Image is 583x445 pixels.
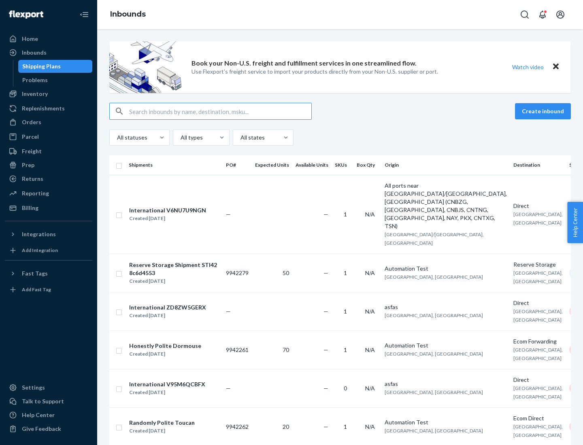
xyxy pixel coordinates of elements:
div: Honestly Polite Dormouse [129,342,201,350]
a: Settings [5,381,92,394]
span: — [323,211,328,218]
a: Replenishments [5,102,92,115]
div: Reserve Storage [513,261,563,269]
div: International ZD8ZW5GERX [129,303,206,311]
div: Created [DATE] [129,350,201,358]
input: Search inbounds by name, destination, msku... [129,103,311,119]
span: [GEOGRAPHIC_DATA], [GEOGRAPHIC_DATA] [385,351,483,357]
span: 1 [344,269,347,276]
span: [GEOGRAPHIC_DATA], [GEOGRAPHIC_DATA] [385,428,483,434]
div: Reserve Storage Shipment STI428c6d4553 [129,261,219,277]
div: Reporting [22,189,49,197]
span: N/A [365,346,375,353]
div: Integrations [22,230,56,238]
span: [GEOGRAPHIC_DATA], [GEOGRAPHIC_DATA] [385,312,483,318]
div: Created [DATE] [129,427,195,435]
div: Orders [22,118,41,126]
a: Add Fast Tag [5,283,92,296]
div: Replenishments [22,104,65,112]
span: [GEOGRAPHIC_DATA], [GEOGRAPHIC_DATA] [513,308,563,323]
div: Shipping Plans [22,62,61,70]
div: Direct [513,202,563,210]
div: Automation Test [385,418,507,426]
div: International V6NU7U9NGN [129,206,206,214]
span: 1 [344,423,347,430]
span: 1 [344,308,347,315]
div: Help Center [22,411,55,419]
div: Give Feedback [22,425,61,433]
div: Billing [22,204,38,212]
a: Help Center [5,409,92,422]
ol: breadcrumbs [104,3,152,26]
th: PO# [223,155,252,175]
span: — [323,269,328,276]
th: Origin [381,155,510,175]
p: Book your Non-U.S. freight and fulfillment services in one streamlined flow. [191,59,417,68]
span: 0 [344,385,347,392]
span: — [226,308,231,315]
span: [GEOGRAPHIC_DATA], [GEOGRAPHIC_DATA] [385,389,483,395]
div: asfas [385,380,507,388]
span: [GEOGRAPHIC_DATA], [GEOGRAPHIC_DATA] [513,424,563,438]
a: Freight [5,145,92,158]
button: Open account menu [552,6,568,23]
span: [GEOGRAPHIC_DATA], [GEOGRAPHIC_DATA] [513,385,563,400]
div: Add Integration [22,247,58,254]
div: Created [DATE] [129,214,206,222]
span: [GEOGRAPHIC_DATA], [GEOGRAPHIC_DATA] [513,347,563,361]
th: Shipments [126,155,223,175]
div: Created [DATE] [129,311,206,320]
p: Use Flexport’s freight service to import your products directly from your Non-U.S. supplier or port. [191,68,438,76]
img: Flexport logo [9,11,43,19]
div: Inbounds [22,49,47,57]
span: — [323,308,328,315]
span: [GEOGRAPHIC_DATA], [GEOGRAPHIC_DATA] [385,274,483,280]
th: SKUs [332,155,353,175]
th: Destination [510,155,566,175]
div: Automation Test [385,341,507,350]
span: [GEOGRAPHIC_DATA], [GEOGRAPHIC_DATA] [513,211,563,226]
button: Open notifications [534,6,551,23]
input: All states [240,133,240,142]
span: 70 [283,346,289,353]
a: Inventory [5,87,92,100]
input: All types [180,133,181,142]
a: Inbounds [110,10,146,19]
button: Integrations [5,228,92,241]
div: Inventory [22,90,48,98]
span: — [226,211,231,218]
div: Prep [22,161,34,169]
div: Settings [22,384,45,392]
div: Parcel [22,133,39,141]
a: Problems [18,74,93,87]
span: [GEOGRAPHIC_DATA]/[GEOGRAPHIC_DATA], [GEOGRAPHIC_DATA] [385,231,484,246]
td: 9942261 [223,331,252,369]
button: Create inbound [515,103,571,119]
button: Give Feedback [5,422,92,435]
div: Talk to Support [22,397,64,405]
span: [GEOGRAPHIC_DATA], [GEOGRAPHIC_DATA] [513,270,563,284]
a: Parcel [5,130,92,143]
div: Home [22,35,38,43]
span: — [323,346,328,353]
div: Direct [513,376,563,384]
a: Orders [5,116,92,129]
button: Close [551,61,561,73]
span: 20 [283,423,289,430]
a: Add Integration [5,244,92,257]
th: Expected Units [252,155,292,175]
div: International V95M6QCBFX [129,380,205,388]
span: N/A [365,308,375,315]
span: N/A [365,211,375,218]
div: Ecom Forwarding [513,337,563,345]
div: Problems [22,76,48,84]
span: 1 [344,346,347,353]
a: Home [5,32,92,45]
div: All ports near [GEOGRAPHIC_DATA]/[GEOGRAPHIC_DATA], [GEOGRAPHIC_DATA] (CNBZG, [GEOGRAPHIC_DATA], ... [385,182,507,230]
button: Fast Tags [5,267,92,280]
span: 50 [283,269,289,276]
td: 9942279 [223,254,252,292]
div: Created [DATE] [129,277,219,285]
a: Inbounds [5,46,92,59]
div: asfas [385,303,507,311]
